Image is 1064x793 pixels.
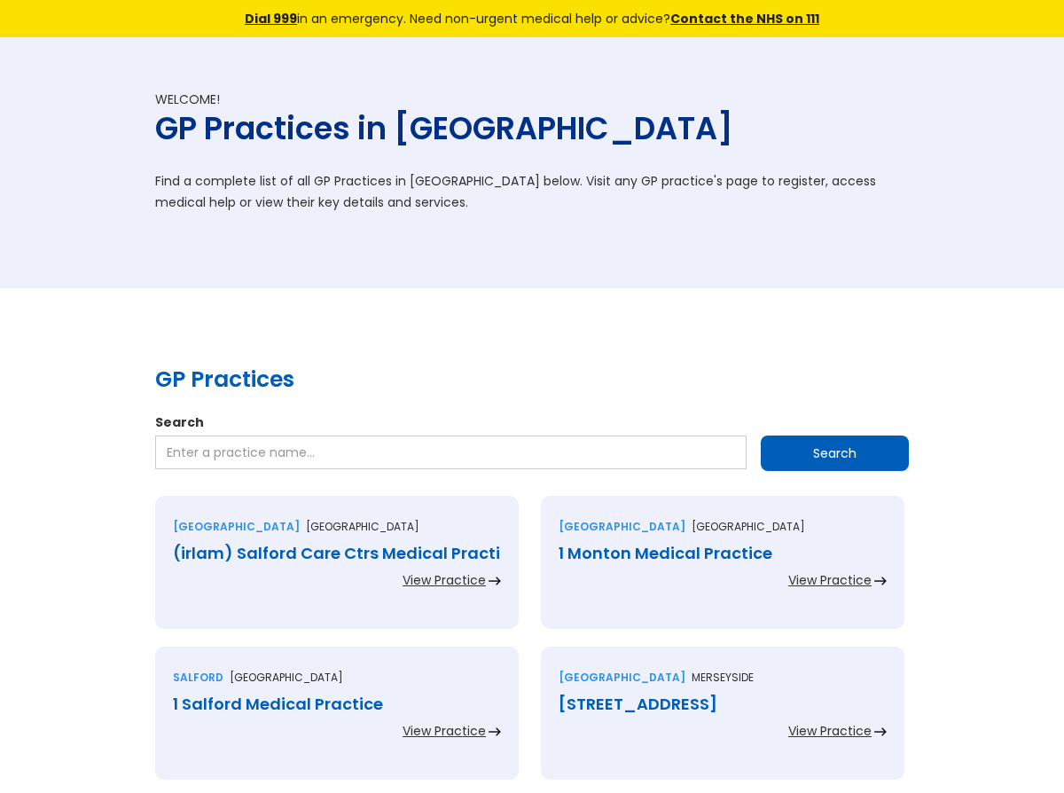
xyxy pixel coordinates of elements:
a: [GEOGRAPHIC_DATA][GEOGRAPHIC_DATA]1 Monton Medical PracticeView Practice [541,496,904,647]
p: Find a complete list of all GP Practices in [GEOGRAPHIC_DATA] below. Visit any GP practice's page... [155,170,909,213]
input: Search [761,436,909,471]
a: Contact the NHS on 111 [670,10,819,27]
h1: GP Practices in [GEOGRAPHIC_DATA] [155,108,909,148]
p: [GEOGRAPHIC_DATA] [692,518,805,536]
div: 1 Monton Medical Practice [559,545,887,562]
div: (irlam) Salford Care Ctrs Medical Practi [173,545,501,562]
h2: GP Practices [155,364,909,396]
div: View Practice [788,571,872,589]
div: [GEOGRAPHIC_DATA] [173,518,300,536]
div: Salford [173,669,223,687]
div: Welcome! [155,90,909,108]
a: Dial 999 [245,10,297,27]
div: View Practice [788,722,872,740]
div: [GEOGRAPHIC_DATA] [559,518,685,536]
a: [GEOGRAPHIC_DATA][GEOGRAPHIC_DATA](irlam) Salford Care Ctrs Medical PractiView Practice [155,496,519,647]
p: Merseyside [692,669,754,687]
p: [GEOGRAPHIC_DATA] [306,518,419,536]
input: Enter a practice name… [155,436,747,469]
div: 1 Salford Medical Practice [173,695,501,713]
label: Search [155,413,909,431]
div: View Practice [403,571,486,589]
div: [GEOGRAPHIC_DATA] [559,669,685,687]
p: [GEOGRAPHIC_DATA] [230,669,343,687]
div: in an emergency. Need non-urgent medical help or advice? [124,9,940,28]
div: View Practice [403,722,486,740]
div: [STREET_ADDRESS] [559,695,887,713]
